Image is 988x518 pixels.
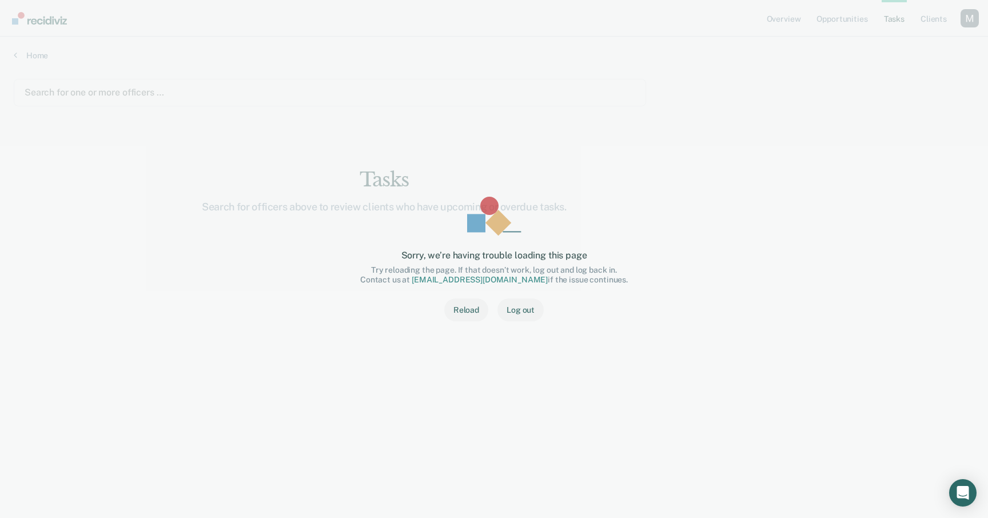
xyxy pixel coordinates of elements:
[412,275,548,284] a: [EMAIL_ADDRESS][DOMAIN_NAME]
[444,298,488,321] button: Reload
[497,298,544,321] button: Log out
[949,479,977,507] div: Open Intercom Messenger
[360,265,628,285] div: Try reloading the page. If that doesn’t work, log out and log back in. Contact us at if the issue...
[401,250,587,261] div: Sorry, we’re having trouble loading this page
